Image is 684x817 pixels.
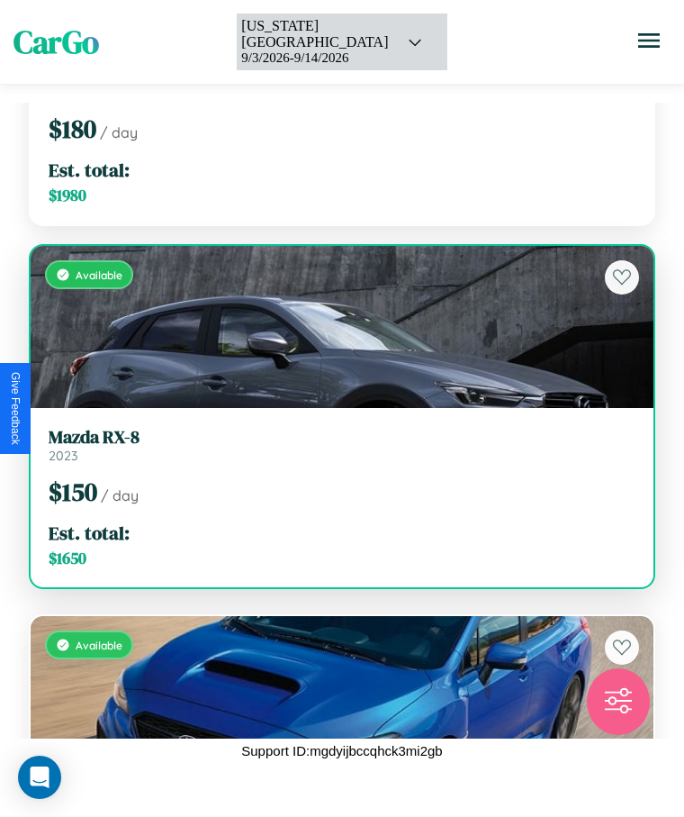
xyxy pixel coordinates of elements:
[49,520,130,546] span: Est. total:
[49,448,78,464] span: 2023
[241,50,388,66] div: 9 / 3 / 2026 - 9 / 14 / 2026
[13,21,99,64] span: CarGo
[241,739,442,763] p: Support ID: mgdyijbccqhck3mi2gb
[241,18,388,50] div: [US_STATE][GEOGRAPHIC_DATA]
[100,123,138,141] span: / day
[49,157,130,183] span: Est. total:
[49,185,86,206] span: $ 1980
[49,112,96,146] span: $ 180
[76,639,122,652] span: Available
[49,475,97,509] span: $ 150
[101,486,139,504] span: / day
[49,426,635,464] a: Mazda RX-82023
[49,426,635,448] h3: Mazda RX-8
[49,548,86,569] span: $ 1650
[9,372,22,445] div: Give Feedback
[76,268,122,282] span: Available
[18,756,61,799] div: Open Intercom Messenger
